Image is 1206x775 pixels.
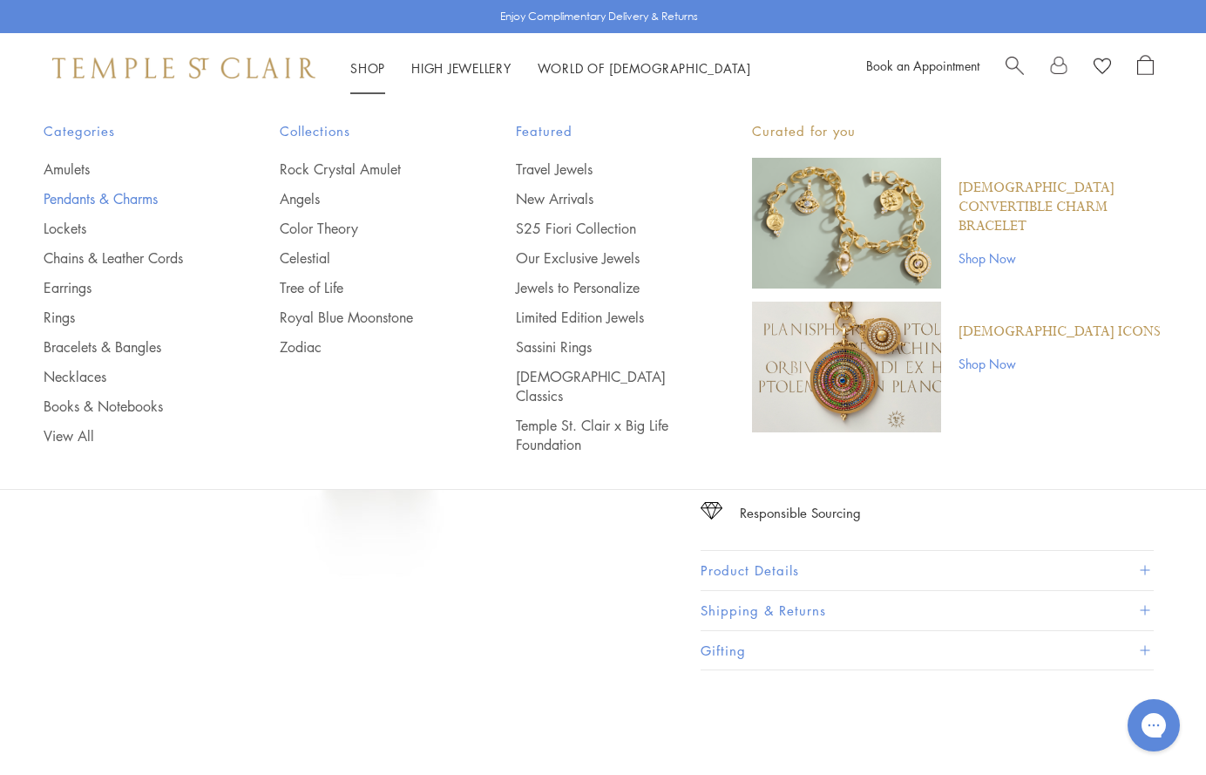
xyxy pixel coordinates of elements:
[959,323,1161,342] a: [DEMOGRAPHIC_DATA] Icons
[516,219,682,238] a: S25 Fiori Collection
[350,58,751,79] nav: Main navigation
[959,179,1162,236] a: [DEMOGRAPHIC_DATA] Convertible Charm Bracelet
[752,120,1162,142] p: Curated for you
[280,278,446,297] a: Tree of Life
[516,248,682,268] a: Our Exclusive Jewels
[44,120,210,142] span: Categories
[411,59,512,77] a: High JewelleryHigh Jewellery
[516,160,682,179] a: Travel Jewels
[538,59,751,77] a: World of [DEMOGRAPHIC_DATA]World of [DEMOGRAPHIC_DATA]
[52,58,315,78] img: Temple St. Clair
[701,631,1154,670] button: Gifting
[280,160,446,179] a: Rock Crystal Amulet
[1006,55,1024,81] a: Search
[44,337,210,357] a: Bracelets & Bangles
[1119,693,1189,758] iframe: Gorgias live chat messenger
[516,367,682,405] a: [DEMOGRAPHIC_DATA] Classics
[350,59,385,77] a: ShopShop
[44,248,210,268] a: Chains & Leather Cords
[516,278,682,297] a: Jewels to Personalize
[280,189,446,208] a: Angels
[44,160,210,179] a: Amulets
[701,551,1154,590] button: Product Details
[1137,55,1154,81] a: Open Shopping Bag
[280,120,446,142] span: Collections
[44,189,210,208] a: Pendants & Charms
[959,248,1162,268] a: Shop Now
[866,57,979,74] a: Book an Appointment
[44,278,210,297] a: Earrings
[701,591,1154,630] button: Shipping & Returns
[516,416,682,454] a: Temple St. Clair x Big Life Foundation
[280,337,446,357] a: Zodiac
[280,248,446,268] a: Celestial
[516,189,682,208] a: New Arrivals
[44,397,210,416] a: Books & Notebooks
[44,219,210,238] a: Lockets
[516,120,682,142] span: Featured
[701,502,722,520] img: icon_sourcing.svg
[959,354,1161,373] a: Shop Now
[740,502,861,524] div: Responsible Sourcing
[280,219,446,238] a: Color Theory
[500,8,698,25] p: Enjoy Complimentary Delivery & Returns
[44,308,210,327] a: Rings
[280,308,446,327] a: Royal Blue Moonstone
[1094,55,1111,81] a: View Wishlist
[516,337,682,357] a: Sassini Rings
[516,308,682,327] a: Limited Edition Jewels
[44,426,210,445] a: View All
[44,367,210,386] a: Necklaces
